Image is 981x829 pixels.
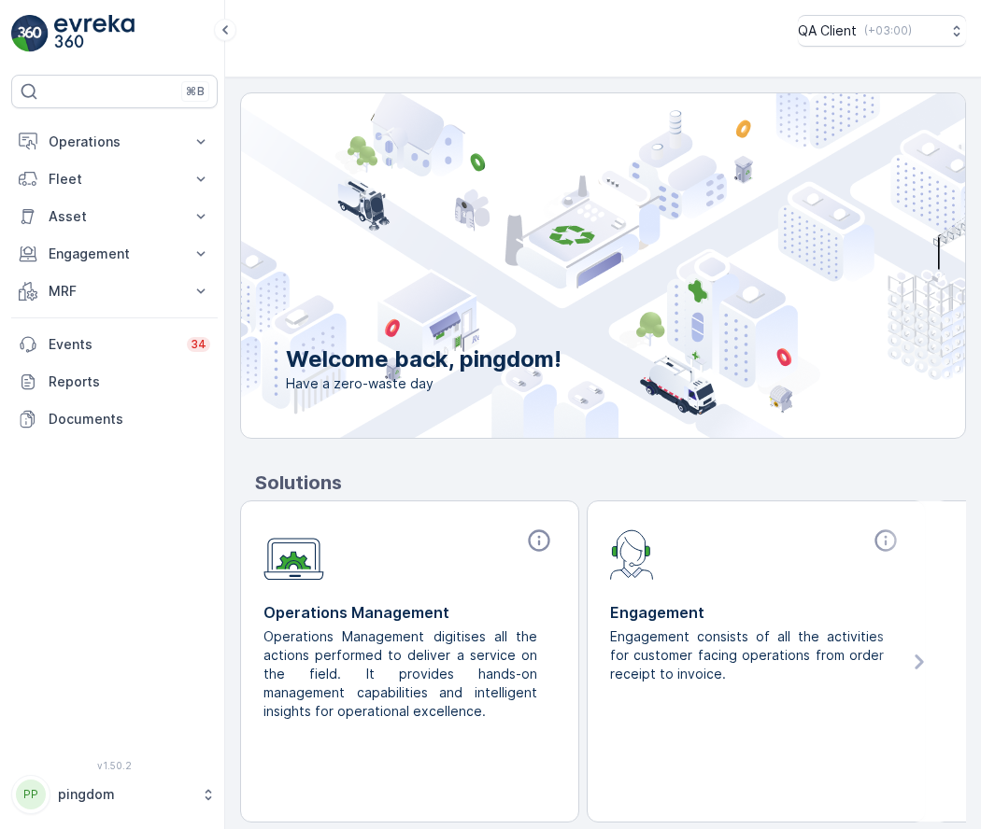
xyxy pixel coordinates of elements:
img: module-icon [610,527,654,580]
img: city illustration [157,93,965,438]
button: Asset [11,198,218,235]
p: Engagement consists of all the activities for customer facing operations from order receipt to in... [610,627,888,683]
button: PPpingdom [11,775,218,814]
p: ⌘B [186,84,205,99]
img: logo [11,15,49,52]
p: Engagement [610,601,903,624]
p: Operations [49,133,180,151]
p: Events [49,335,176,354]
a: Events34 [11,326,218,363]
p: Solutions [255,469,966,497]
button: Operations [11,123,218,161]
p: 34 [191,337,206,352]
p: Fleet [49,170,180,189]
img: logo_light-DOdMpM7g.png [54,15,135,52]
p: pingdom [58,785,192,804]
button: QA Client(+03:00) [798,15,966,47]
span: Have a zero-waste day [286,374,562,393]
div: PP [16,780,46,809]
button: Fleet [11,161,218,198]
button: MRF [11,273,218,310]
p: Engagement [49,245,180,263]
button: Engagement [11,235,218,273]
p: Documents [49,410,210,429]
p: MRF [49,282,180,301]
a: Documents [11,400,218,438]
p: ( +03:00 ) [864,23,912,38]
p: QA Client [798,21,857,40]
p: Operations Management digitises all the actions performed to deliver a service on the field. It p... [263,627,541,721]
p: Operations Management [263,601,556,624]
p: Reports [49,372,210,391]
p: Asset [49,207,180,226]
p: Welcome back, pingdom! [286,344,562,374]
a: Reports [11,363,218,400]
span: v 1.50.2 [11,760,218,771]
img: module-icon [263,527,324,581]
